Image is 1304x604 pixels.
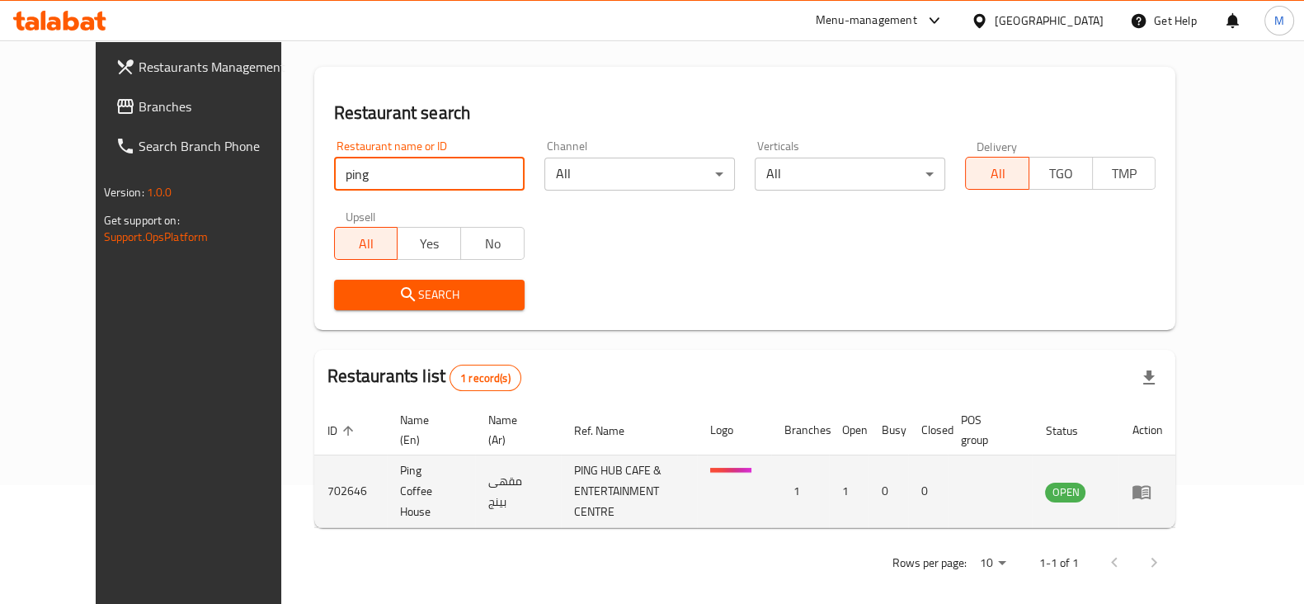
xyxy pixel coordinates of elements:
span: Yes [404,232,454,256]
button: Search [334,280,525,310]
span: Version: [104,182,144,203]
span: 1.0.0 [147,182,172,203]
td: 0 [869,455,908,528]
span: M [1274,12,1284,30]
td: 1 [771,455,829,528]
span: Restaurants Management [139,57,300,77]
div: Menu-management [816,11,917,31]
div: OPEN [1045,483,1085,503]
span: ID [327,421,359,441]
div: Rows per page: [972,551,1012,576]
td: مقهى بينج [475,455,561,528]
h2: Restaurants list [327,364,521,391]
th: Branches [771,405,829,455]
th: Logo [697,405,771,455]
div: All [755,158,945,191]
a: Branches [102,87,313,126]
a: Restaurants Management [102,47,313,87]
th: Closed [908,405,948,455]
td: Ping Coffee House [387,455,475,528]
span: Branches [139,97,300,116]
img: Ping Coffee House [710,468,751,509]
span: No [468,232,518,256]
td: 1 [829,455,869,528]
a: Support.OpsPlatform [104,226,209,248]
span: All [341,232,392,256]
p: 1-1 of 1 [1038,553,1078,573]
th: Busy [869,405,908,455]
span: Name (En) [400,410,455,450]
span: Get support on: [104,210,180,231]
span: Name (Ar) [488,410,541,450]
button: All [965,157,1029,190]
label: Upsell [346,210,376,222]
label: Delivery [977,140,1018,152]
div: Export file [1129,358,1169,398]
h2: Restaurant search [334,101,1156,125]
span: Search [347,285,511,305]
span: All [972,162,1023,186]
div: Total records count [450,365,521,391]
span: TGO [1036,162,1086,186]
div: Menu [1132,482,1162,502]
td: PING HUB CAFE & ENTERTAINMENT CENTRE [561,455,697,528]
span: 1 record(s) [450,370,520,386]
div: All [544,158,735,191]
span: TMP [1099,162,1150,186]
td: 0 [908,455,948,528]
td: 702646 [314,455,387,528]
input: Search for restaurant name or ID.. [334,158,525,191]
button: Yes [397,227,461,260]
div: [GEOGRAPHIC_DATA] [995,12,1104,30]
a: Search Branch Phone [102,126,313,166]
button: TGO [1029,157,1093,190]
button: All [334,227,398,260]
p: Rows per page: [892,553,966,573]
table: enhanced table [314,405,1176,528]
span: Ref. Name [574,421,646,441]
span: OPEN [1045,483,1085,502]
button: TMP [1092,157,1156,190]
span: Search Branch Phone [139,136,300,156]
span: Status [1045,421,1099,441]
th: Open [829,405,869,455]
button: No [460,227,525,260]
span: POS group [961,410,1013,450]
th: Action [1118,405,1175,455]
